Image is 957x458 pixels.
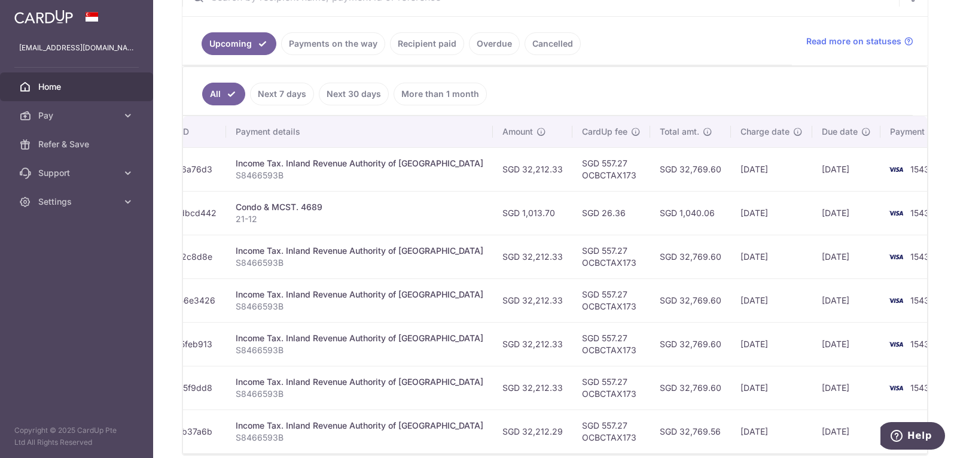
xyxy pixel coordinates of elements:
td: SGD 557.27 OCBCTAX173 [572,278,650,322]
span: 1543 [910,295,929,305]
img: Bank Card [884,337,908,351]
div: Income Tax. Inland Revenue Authority of [GEOGRAPHIC_DATA] [236,332,483,344]
td: [DATE] [731,366,812,410]
span: 1543 [910,251,929,262]
td: [DATE] [731,322,812,366]
p: 21-12 [236,213,483,225]
div: Income Tax. Inland Revenue Authority of [GEOGRAPHIC_DATA] [236,289,483,301]
span: 1543 [910,339,929,349]
a: Next 30 days [319,83,389,105]
a: Recipient paid [390,32,464,55]
td: [DATE] [812,410,880,453]
td: [DATE] [812,191,880,235]
td: [DATE] [731,147,812,191]
td: SGD 32,212.29 [493,410,572,453]
td: SGD 32,212.33 [493,235,572,278]
td: SGD 32,212.33 [493,366,572,410]
td: [DATE] [731,410,812,453]
td: SGD 1,040.06 [650,191,731,235]
span: Charge date [740,126,790,138]
img: Bank Card [884,250,908,264]
td: SGD 32,212.33 [493,147,572,191]
span: Total amt. [660,126,699,138]
span: Settings [38,196,117,208]
span: Due date [822,126,858,138]
p: S8466593B [236,388,483,400]
td: [DATE] [812,147,880,191]
td: [DATE] [731,191,812,235]
td: SGD 1,013.70 [493,191,572,235]
img: Bank Card [884,162,908,177]
a: Next 7 days [250,83,314,105]
span: 1543 [910,383,929,393]
td: SGD 32,769.60 [650,322,731,366]
td: [DATE] [812,322,880,366]
td: [DATE] [812,366,880,410]
div: Income Tax. Inland Revenue Authority of [GEOGRAPHIC_DATA] [236,157,483,169]
td: SGD 557.27 OCBCTAX173 [572,410,650,453]
img: Bank Card [884,381,908,395]
td: [DATE] [812,278,880,322]
p: S8466593B [236,344,483,356]
div: Income Tax. Inland Revenue Authority of [GEOGRAPHIC_DATA] [236,420,483,432]
td: SGD 32,769.60 [650,235,731,278]
td: SGD 557.27 OCBCTAX173 [572,366,650,410]
p: S8466593B [236,169,483,181]
td: [DATE] [731,235,812,278]
span: 1543 [910,164,929,174]
img: CardUp [14,10,73,24]
a: Overdue [469,32,520,55]
p: S8466593B [236,301,483,313]
div: Condo & MCST. 4689 [236,201,483,213]
p: S8466593B [236,432,483,444]
td: SGD 557.27 OCBCTAX173 [572,147,650,191]
span: Read more on statuses [806,35,901,47]
td: SGD 557.27 OCBCTAX173 [572,235,650,278]
td: SGD 32,769.56 [650,410,731,453]
a: Upcoming [202,32,276,55]
span: 1543 [910,208,929,218]
span: Home [38,81,117,93]
span: Refer & Save [38,138,117,150]
td: SGD 32,769.60 [650,147,731,191]
span: Amount [502,126,533,138]
a: Payments on the way [281,32,385,55]
div: Income Tax. Inland Revenue Authority of [GEOGRAPHIC_DATA] [236,245,483,257]
img: Bank Card [884,206,908,220]
td: SGD 32,212.33 [493,322,572,366]
a: Cancelled [525,32,581,55]
p: [EMAIL_ADDRESS][DOMAIN_NAME] [19,42,134,54]
iframe: Opens a widget where you can find more information [880,422,945,452]
a: Read more on statuses [806,35,913,47]
td: [DATE] [731,278,812,322]
td: SGD 557.27 OCBCTAX173 [572,322,650,366]
th: Payment details [226,116,493,147]
td: [DATE] [812,235,880,278]
div: Income Tax. Inland Revenue Authority of [GEOGRAPHIC_DATA] [236,376,483,388]
a: All [202,83,245,105]
td: SGD 32,212.33 [493,278,572,322]
td: SGD 26.36 [572,191,650,235]
td: SGD 32,769.60 [650,366,731,410]
td: SGD 32,769.60 [650,278,731,322]
img: Bank Card [884,293,908,308]
a: More than 1 month [394,83,487,105]
span: Support [38,167,117,179]
span: CardUp fee [582,126,627,138]
span: Pay [38,110,117,122]
p: S8466593B [236,257,483,269]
